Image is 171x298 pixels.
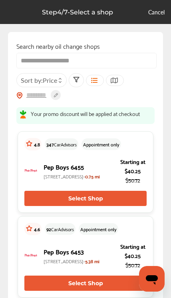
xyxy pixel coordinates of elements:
p: Pep Boys 6455 [44,161,112,172]
p: $50.72 [119,175,147,184]
img: location_vector_orange.38f05af8.svg [16,92,23,99]
span: Price [43,76,57,85]
button: Select Shop [24,191,147,206]
span: CarAdvisors [54,140,77,148]
span: 347 [46,140,54,148]
iframe: Button to launch messaging window [139,266,165,292]
span: [STREET_ADDRESS]- [44,257,85,265]
span: CarAdvisors [51,225,74,233]
span: 92 [46,225,51,233]
span: [STREET_ADDRESS]- [44,172,85,180]
span: 5.38 mi [85,257,99,265]
p: 4.8 [34,140,40,148]
p: Appointment only [83,140,119,148]
p: Step 4 / 7 - Select a shop [42,8,113,16]
p: Starting at $40.25 [119,242,147,260]
p: Your promo discount will be applied at checkout [31,110,140,117]
button: Select Shop [24,276,147,291]
p: $50.72 [119,260,147,269]
p: Search nearby oil change shops [16,40,155,51]
p: Appointment only [80,225,117,233]
p: Starting at $40.25 [119,157,147,175]
p: 4.6 [34,225,40,233]
p: Pep Boys 6453 [44,246,112,257]
img: logo-pepboys.png [24,164,37,177]
img: logo-pepboys.png [24,249,37,262]
span: Sort by : [21,76,57,85]
a: Cancel [148,8,165,16]
span: 0.75 mi [85,172,100,180]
